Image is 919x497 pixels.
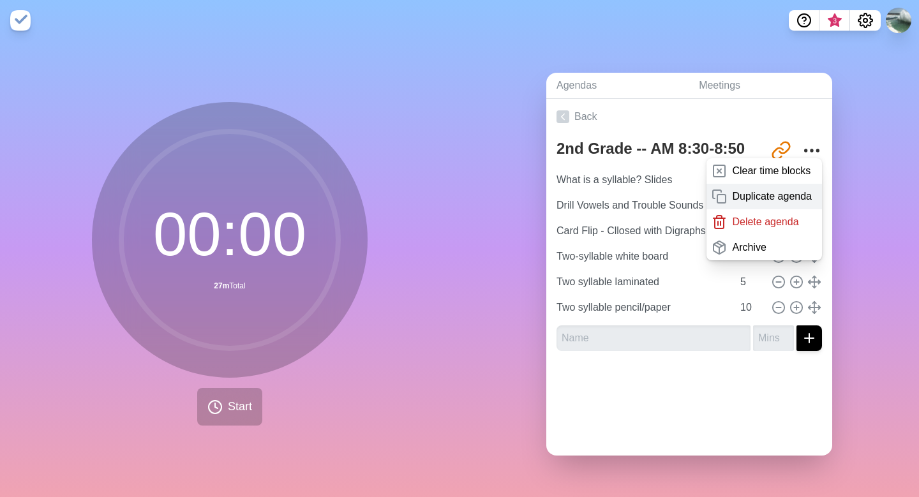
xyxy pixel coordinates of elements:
p: Archive [732,240,766,255]
button: Share link [768,138,794,163]
input: Name [551,218,733,244]
span: 3 [830,16,840,26]
button: Help [789,10,819,31]
button: More [799,138,825,163]
button: Settings [850,10,881,31]
input: Name [551,167,733,193]
span: Start [228,398,252,415]
input: Mins [735,269,766,295]
p: Duplicate agenda [732,189,812,204]
p: Clear time blocks [732,163,811,179]
input: Name [551,244,733,269]
button: What’s new [819,10,850,31]
input: Name [551,269,733,295]
a: Back [546,99,832,135]
img: timeblocks logo [10,10,31,31]
input: Name [551,193,733,218]
p: Delete agenda [732,214,798,230]
input: Name [557,325,751,351]
a: Meetings [689,73,832,99]
input: Mins [735,295,766,320]
button: Start [197,388,262,426]
input: Mins [753,325,794,351]
a: Agendas [546,73,689,99]
input: Name [551,295,733,320]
